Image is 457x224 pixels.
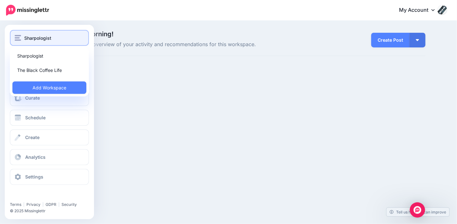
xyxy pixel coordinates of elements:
div: Open Intercom Messenger [410,202,425,218]
span: Here's an overview of your activity and recommendations for this workspace. [69,40,303,49]
a: Curate [10,90,89,106]
img: Missinglettr [6,5,49,16]
a: Analytics [10,149,89,165]
span: Create [25,135,40,140]
a: Settings [10,169,89,185]
a: My Account [393,3,447,18]
span: Analytics [25,154,46,160]
a: Terms [10,202,21,207]
button: Sharpologist [10,30,89,46]
a: Sharpologist [12,50,86,62]
a: Create [10,129,89,145]
span: | [42,202,44,207]
img: arrow-down-white.png [416,39,419,41]
span: Curate [25,95,40,101]
a: GDPR [46,202,56,207]
a: Schedule [10,110,89,126]
a: Security [62,202,77,207]
a: Privacy [26,202,40,207]
img: menu.png [15,35,21,41]
a: Create Post [371,33,410,47]
li: © 2025 Missinglettr [10,208,93,214]
span: Sharpologist [24,34,51,42]
span: | [58,202,60,207]
iframe: Twitter Follow Button [10,193,58,199]
a: Add Workspace [12,81,86,94]
a: Tell us how we can improve [387,208,449,216]
a: The Black Coffee Life [12,64,86,76]
span: | [23,202,25,207]
span: Settings [25,174,43,179]
span: Schedule [25,115,46,120]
